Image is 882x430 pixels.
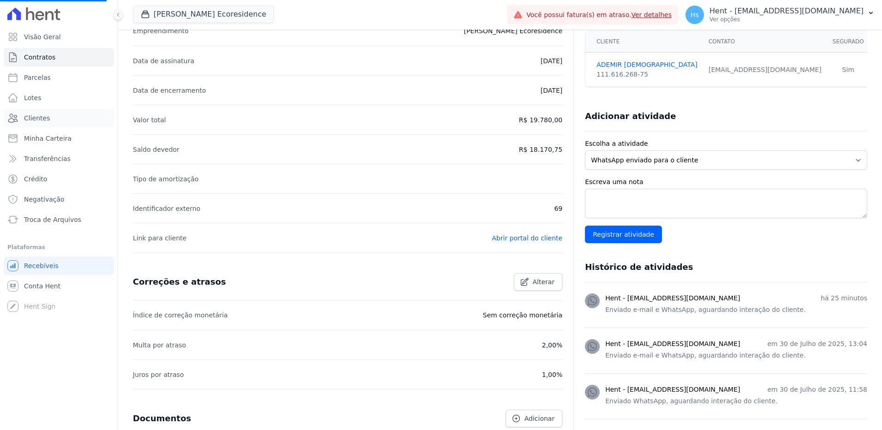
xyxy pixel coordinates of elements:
h3: Documentos [133,413,191,424]
h3: Hent - [EMAIL_ADDRESS][DOMAIN_NAME] [605,385,740,394]
p: Data de encerramento [133,85,206,96]
p: Enviado e-mail e WhatsApp, aguardando interação do cliente. [605,305,867,315]
span: Contratos [24,53,55,62]
p: Ver opções [709,16,864,23]
label: Escreva uma nota [585,177,867,187]
a: ADEMIR [DEMOGRAPHIC_DATA] [596,60,697,70]
span: Alterar [533,277,555,287]
a: Clientes [4,109,114,127]
span: Parcelas [24,73,51,82]
div: Plataformas [7,242,110,253]
p: Data de assinatura [133,55,194,66]
p: Valor total [133,114,166,125]
p: Enviado e-mail e WhatsApp, aguardando interação do cliente. [605,351,867,360]
p: Hent - [EMAIL_ADDRESS][DOMAIN_NAME] [709,6,864,16]
h3: Adicionar atividade [585,111,676,122]
td: Sim [827,53,870,87]
span: Visão Geral [24,32,61,42]
p: Sem correção monetária [483,310,563,321]
a: Recebíveis [4,257,114,275]
h3: Hent - [EMAIL_ADDRESS][DOMAIN_NAME] [605,293,740,303]
p: Índice de correção monetária [133,310,228,321]
button: Hs Hent - [EMAIL_ADDRESS][DOMAIN_NAME] Ver opções [678,2,882,28]
a: Contratos [4,48,114,66]
span: Minha Carteira [24,134,72,143]
p: 69 [554,203,562,214]
th: Segurado [827,31,870,53]
p: [DATE] [541,55,562,66]
div: [EMAIL_ADDRESS][DOMAIN_NAME] [709,65,822,75]
a: Alterar [514,273,563,291]
th: Contato [703,31,827,53]
a: Adicionar [506,410,562,427]
h3: Correções e atrasos [133,276,226,287]
p: Empreendimento [133,25,189,36]
span: Hs [691,12,699,18]
p: em 30 de Julho de 2025, 11:58 [767,385,867,394]
p: Multa por atraso [133,340,186,351]
p: R$ 18.170,75 [519,144,562,155]
p: [DATE] [541,85,562,96]
a: Lotes [4,89,114,107]
span: Troca de Arquivos [24,215,81,224]
th: Cliente [585,31,703,53]
h3: Hent - [EMAIL_ADDRESS][DOMAIN_NAME] [605,339,740,349]
div: 111.616.268-75 [596,70,697,79]
a: Visão Geral [4,28,114,46]
p: Juros por atraso [133,369,184,380]
span: Transferências [24,154,71,163]
a: Negativação [4,190,114,209]
a: Minha Carteira [4,129,114,148]
input: Registrar atividade [585,226,662,243]
span: Negativação [24,195,65,204]
p: Link para cliente [133,233,186,244]
button: [PERSON_NAME] Ecoresidence [133,6,274,23]
span: Crédito [24,174,48,184]
p: Tipo de amortização [133,173,199,185]
p: 2,00% [542,340,562,351]
p: 1,00% [542,369,562,380]
a: Conta Hent [4,277,114,295]
p: R$ 19.780,00 [519,114,562,125]
a: Ver detalhes [631,11,672,18]
span: Lotes [24,93,42,102]
a: Abrir portal do cliente [492,234,562,242]
span: Recebíveis [24,261,59,270]
span: Adicionar [524,414,554,423]
a: Crédito [4,170,114,188]
span: Conta Hent [24,281,60,291]
span: Você possui fatura(s) em atraso. [526,10,672,20]
a: Transferências [4,149,114,168]
span: Clientes [24,113,50,123]
p: Enviado WhatsApp, aguardando interação do cliente. [605,396,867,406]
p: [PERSON_NAME] Ecoresidence [464,25,562,36]
a: Troca de Arquivos [4,210,114,229]
p: em 30 de Julho de 2025, 13:04 [767,339,867,349]
h3: Histórico de atividades [585,262,693,273]
a: Parcelas [4,68,114,87]
p: Identificador externo [133,203,200,214]
p: há 25 minutos [821,293,867,303]
p: Saldo devedor [133,144,179,155]
label: Escolha a atividade [585,139,867,149]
